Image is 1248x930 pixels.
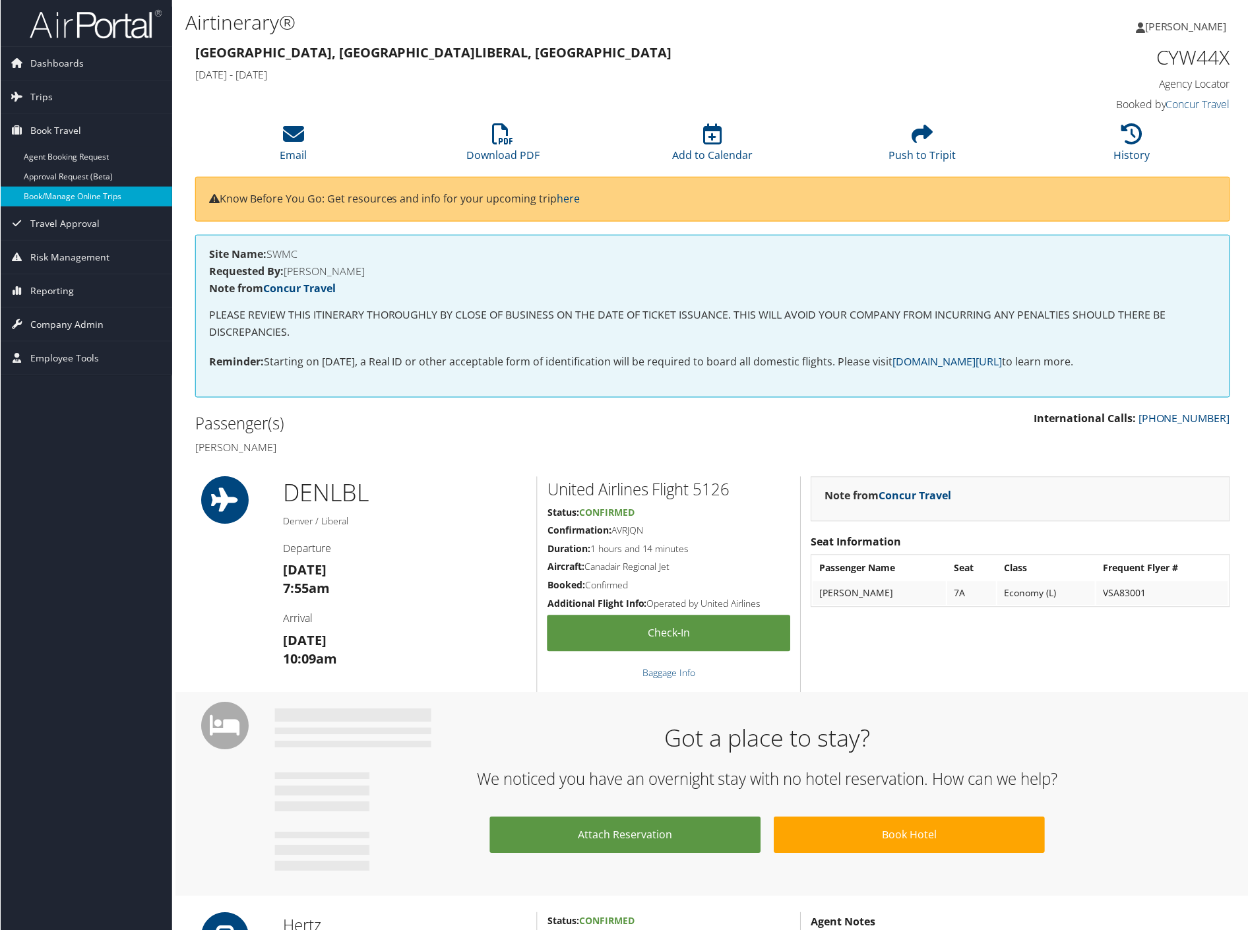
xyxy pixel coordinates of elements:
[208,281,335,295] strong: Note from
[195,44,671,61] strong: [GEOGRAPHIC_DATA], [GEOGRAPHIC_DATA] Liberal, [GEOGRAPHIC_DATA]
[547,543,590,555] strong: Duration:
[263,281,335,295] a: Concur Travel
[280,131,307,162] a: Email
[1034,412,1136,426] strong: International Calls:
[1145,19,1227,34] span: [PERSON_NAME]
[892,354,1002,369] a: [DOMAIN_NAME][URL]
[29,9,161,40] img: airportal-logo.png
[282,561,326,579] strong: [DATE]
[30,241,109,274] span: Risk Management
[889,131,956,162] a: Push to Tripit
[282,650,336,668] strong: 10:09am
[195,413,702,435] h2: Passenger(s)
[1096,557,1228,580] th: Frequent Flyer #
[185,9,889,36] h1: Airtinerary®
[282,542,526,556] h4: Departure
[547,479,790,501] h2: United Airlines Flight 5126
[208,247,266,261] strong: Site Name:
[547,915,578,927] strong: Status:
[578,915,634,927] span: Confirmed
[195,441,702,455] h4: [PERSON_NAME]
[547,524,790,538] h5: AVRJQN
[30,80,52,113] span: Trips
[997,557,1095,580] th: Class
[578,507,634,519] span: Confirmed
[30,274,73,307] span: Reporting
[947,582,997,605] td: 7A
[30,207,99,240] span: Travel Approval
[825,489,951,503] strong: Note from
[208,266,1216,276] h4: [PERSON_NAME]
[547,561,790,574] h5: Canadair Regional Jet
[986,97,1230,111] h4: Booked by
[282,611,526,626] h4: Arrival
[30,114,80,147] span: Book Travel
[466,131,540,162] a: Download PDF
[489,817,761,853] a: Attach Reservation
[547,598,646,610] strong: Additional Flight Info:
[547,507,578,519] strong: Status:
[30,342,98,375] span: Employee Tools
[879,489,951,503] a: Concur Travel
[282,515,526,528] h5: Denver / Liberal
[557,191,580,206] a: here
[997,582,1095,605] td: Economy (L)
[208,354,1216,371] p: Starting on [DATE], a Real ID or other acceptable form of identification will be required to boar...
[813,557,945,580] th: Passenger Name
[547,561,584,573] strong: Aircraft:
[1166,97,1230,111] a: Concur Travel
[672,131,753,162] a: Add to Calendar
[282,477,526,510] h1: DEN LBL
[30,308,103,341] span: Company Admin
[547,543,790,556] h5: 1 hours and 14 minutes
[547,524,611,537] strong: Confirmation:
[30,47,83,80] span: Dashboards
[547,598,790,611] h5: Operated by United Airlines
[282,580,329,598] strong: 7:55am
[547,579,584,592] strong: Booked:
[986,77,1230,91] h4: Agency Locator
[813,582,945,605] td: [PERSON_NAME]
[208,264,283,278] strong: Requested By:
[774,817,1045,853] a: Book Hotel
[986,44,1230,71] h1: CYW44X
[811,915,875,929] strong: Agent Notes
[208,307,1216,340] p: PLEASE REVIEW THIS ITINERARY THOROUGHLY BY CLOSE OF BUSINESS ON THE DATE OF TICKET ISSUANCE. THIS...
[547,615,790,652] a: Check-in
[208,249,1216,259] h4: SWMC
[1139,412,1230,426] a: [PHONE_NUMBER]
[1114,131,1150,162] a: History
[195,67,966,82] h4: [DATE] - [DATE]
[208,191,1216,208] p: Know Before You Go: Get resources and info for your upcoming trip
[547,579,790,592] h5: Confirmed
[282,632,326,650] strong: [DATE]
[1096,582,1228,605] td: VSA83001
[642,667,695,679] a: Baggage Info
[208,354,263,369] strong: Reminder:
[811,535,901,549] strong: Seat Information
[947,557,997,580] th: Seat
[1136,7,1240,46] a: [PERSON_NAME]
